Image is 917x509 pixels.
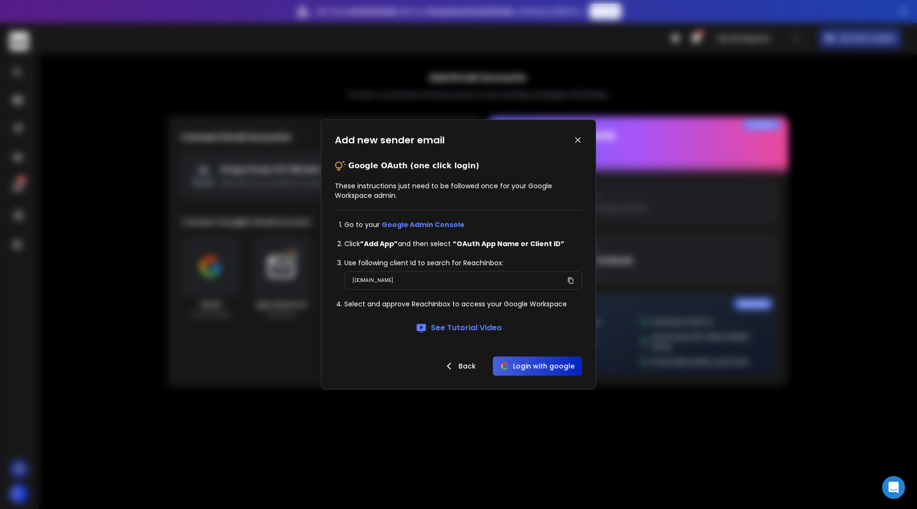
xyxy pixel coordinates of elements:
[335,160,346,172] img: tips
[335,133,445,147] h1: Add new sender email
[344,239,582,249] li: Click and then select
[344,258,582,268] li: Use following client Id to search for ReachInbox:
[335,181,582,200] p: These instructions just need to be followed once for your Google Workspace admin.
[344,220,582,229] li: Go to your
[348,160,479,172] p: Google OAuth (one click login)
[360,239,398,249] strong: ”Add App”
[493,357,582,376] button: Login with google
[453,239,565,249] strong: “OAuth App Name or Client ID”
[352,276,393,285] p: [DOMAIN_NAME]
[344,299,582,309] li: Select and approve ReachInbox to access your Google Workspace
[882,476,905,499] div: Open Intercom Messenger
[416,322,502,334] a: See Tutorial Video
[436,357,483,376] button: Back
[382,220,465,229] a: Google Admin Console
